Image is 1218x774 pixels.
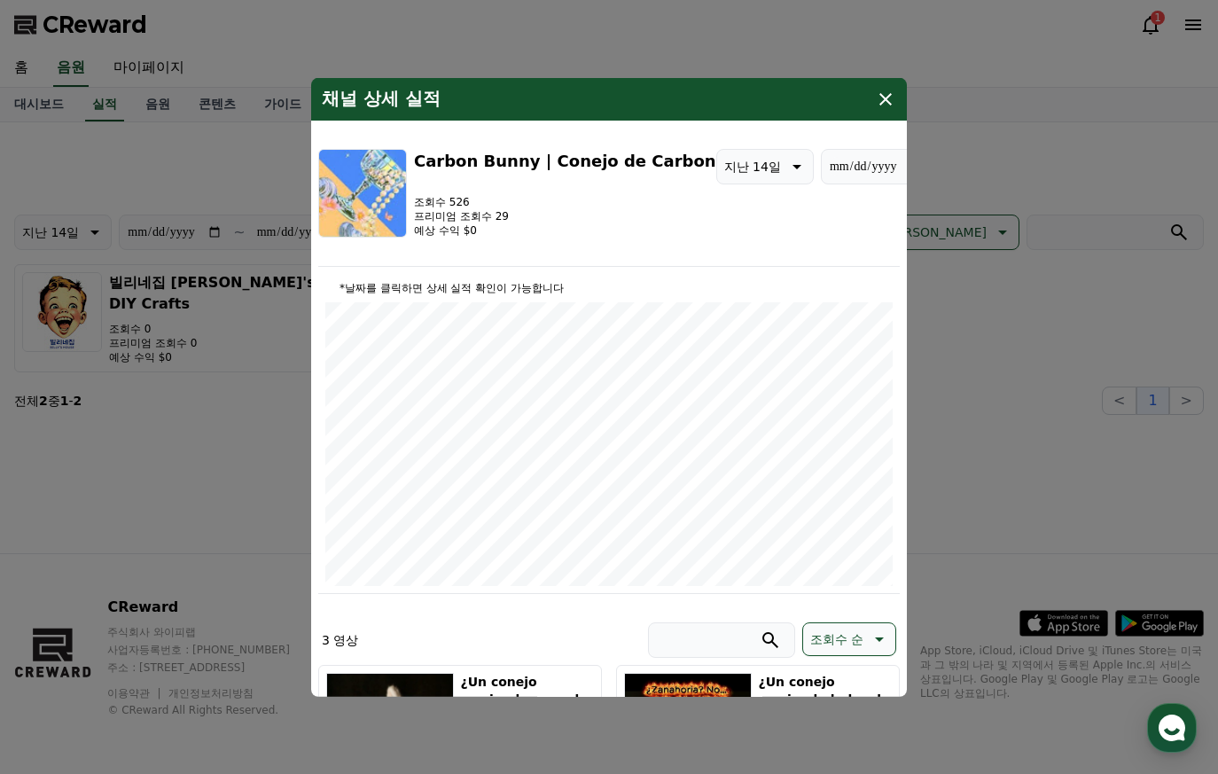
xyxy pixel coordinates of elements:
[56,589,66,603] span: 홈
[716,148,814,184] button: 지난 14일
[322,630,358,648] p: 3 영상
[229,562,340,606] a: 설정
[318,148,407,237] img: Carbon Bunny | Conejo de Carbon
[724,153,781,178] p: 지난 14일
[414,194,716,208] p: 조회수 526
[802,622,896,655] button: 조회수 순
[162,590,183,604] span: 대화
[810,626,863,651] p: 조회수 순
[414,223,716,237] p: 예상 수익 $0
[311,77,907,696] div: modal
[274,589,295,603] span: 설정
[117,562,229,606] a: 대화
[5,562,117,606] a: 홈
[414,208,716,223] p: 프리미엄 조회수 29
[414,148,716,173] h3: Carbon Bunny | Conejo de Carbon
[322,88,441,109] h4: 채널 상세 실적
[325,280,893,294] p: *날짜를 클릭하면 상세 실적 확인이 가능합니다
